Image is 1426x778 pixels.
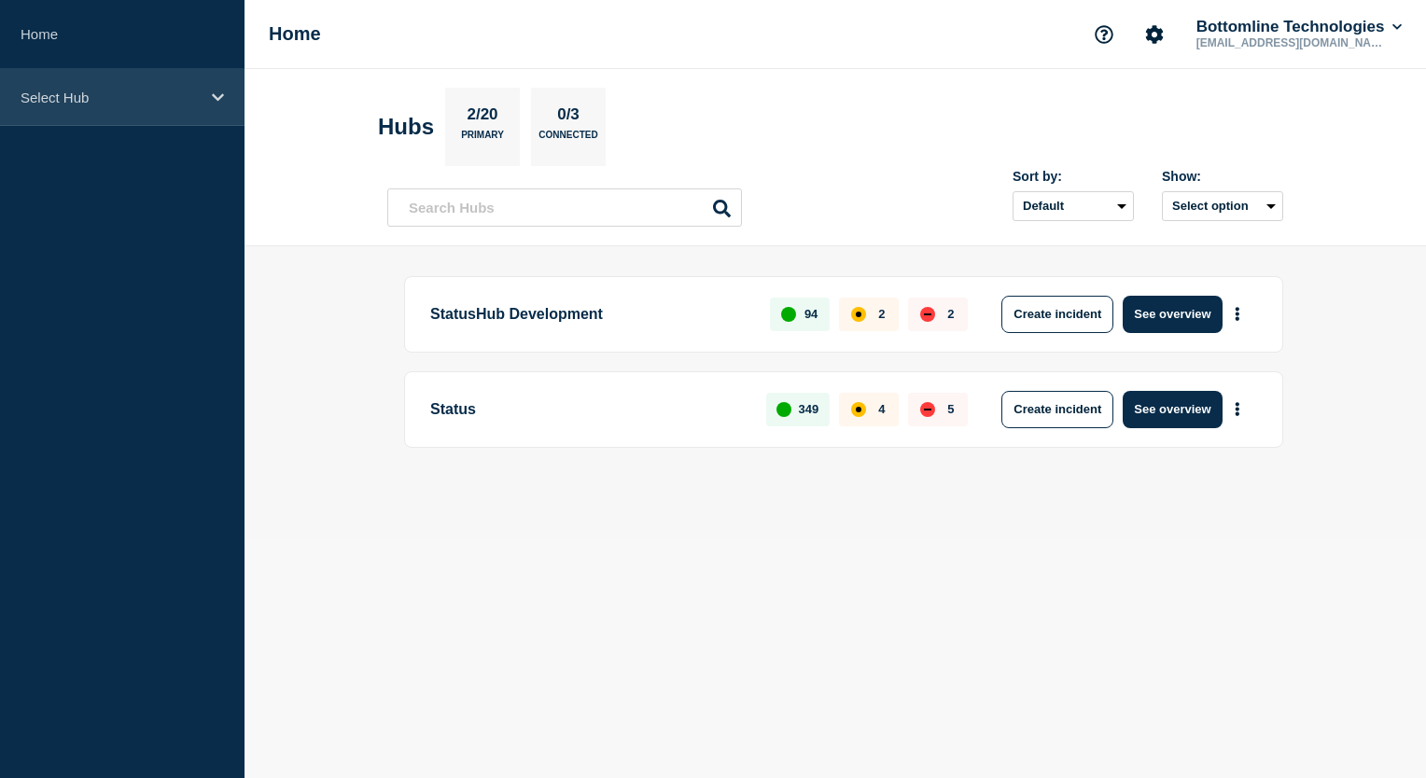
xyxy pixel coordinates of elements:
[947,307,954,321] p: 2
[947,402,954,416] p: 5
[1193,18,1405,36] button: Bottomline Technologies
[1123,391,1222,428] button: See overview
[1001,296,1113,333] button: Create incident
[461,130,504,149] p: Primary
[878,307,885,321] p: 2
[1013,169,1134,184] div: Sort by:
[269,23,321,45] h1: Home
[1123,296,1222,333] button: See overview
[1084,15,1124,54] button: Support
[1225,392,1250,426] button: More actions
[21,90,200,105] p: Select Hub
[920,307,935,322] div: down
[551,105,587,130] p: 0/3
[1225,297,1250,331] button: More actions
[851,402,866,417] div: affected
[1162,169,1283,184] div: Show:
[460,105,505,130] p: 2/20
[804,307,818,321] p: 94
[920,402,935,417] div: down
[1001,391,1113,428] button: Create incident
[776,402,791,417] div: up
[1162,191,1283,221] button: Select option
[1013,191,1134,221] select: Sort by
[430,296,748,333] p: StatusHub Development
[538,130,597,149] p: Connected
[878,402,885,416] p: 4
[387,188,742,227] input: Search Hubs
[1193,36,1387,49] p: [EMAIL_ADDRESS][DOMAIN_NAME]
[799,402,819,416] p: 349
[851,307,866,322] div: affected
[1135,15,1174,54] button: Account settings
[781,307,796,322] div: up
[430,391,745,428] p: Status
[378,114,434,140] h2: Hubs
